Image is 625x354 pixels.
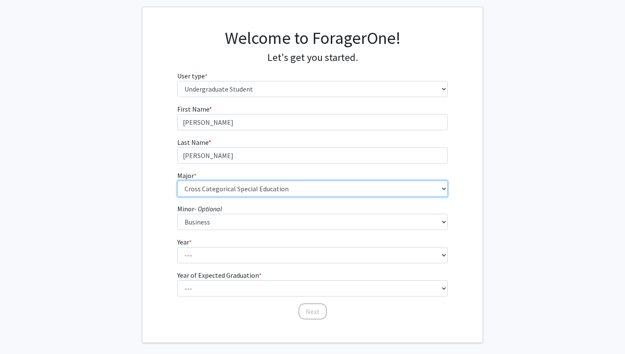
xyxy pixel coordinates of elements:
[6,316,36,348] iframe: Chat
[177,170,196,181] label: Major
[177,138,208,147] span: Last Name
[177,52,448,64] h4: Let's get you started.
[194,204,222,213] i: - Optional
[177,270,261,280] label: Year of Expected Graduation
[177,28,448,48] h1: Welcome to ForagerOne!
[177,204,222,214] label: Minor
[177,71,207,81] label: User type
[298,303,327,319] button: Next
[177,105,209,113] span: First Name
[177,237,192,247] label: Year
